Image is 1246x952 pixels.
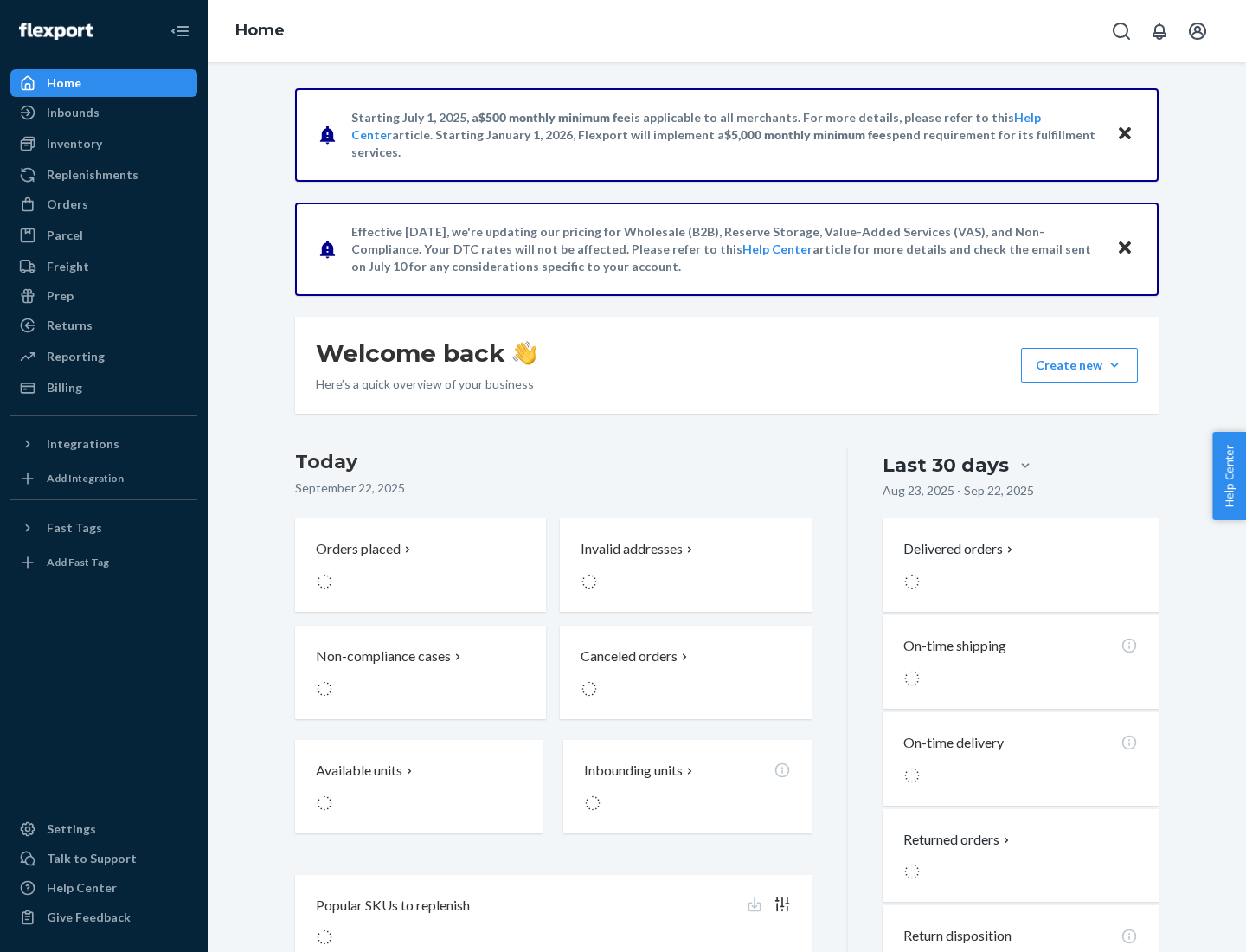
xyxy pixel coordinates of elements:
a: Add Fast Tag [10,549,197,576]
a: Home [10,69,197,97]
div: Integrations [47,435,119,453]
div: Fast Tags [47,519,102,537]
button: Delivered orders [903,539,1017,559]
div: Reporting [47,348,105,365]
a: Talk to Support [10,845,197,872]
div: Add Integration [47,471,124,486]
div: Talk to Support [47,850,137,867]
a: Home [235,21,285,40]
img: Flexport logo [19,23,93,40]
p: Inbounding units [584,761,683,781]
button: Non-compliance cases [295,626,546,719]
a: Freight [10,253,197,280]
a: Help Center [10,874,197,902]
div: Freight [47,258,89,275]
button: Open notifications [1142,14,1177,48]
div: Give Feedback [47,909,131,926]
h1: Welcome back [316,338,536,369]
div: Help Center [47,879,117,897]
div: Returns [47,317,93,334]
button: Close [1114,236,1136,261]
a: Billing [10,374,197,402]
button: Inbounding units [563,740,811,833]
div: Replenishments [47,166,138,183]
button: Returned orders [903,830,1013,850]
ol: breadcrumbs [222,6,299,56]
p: Aug 23, 2025 - Sep 22, 2025 [883,482,1034,499]
a: Returns [10,312,197,339]
button: Open Search Box [1104,14,1139,48]
p: On-time shipping [903,636,1006,656]
div: Parcel [47,227,83,244]
a: Help Center [742,241,812,256]
p: Popular SKUs to replenish [316,896,470,916]
button: Give Feedback [10,904,197,931]
div: Billing [47,379,82,396]
button: Available units [295,740,543,833]
div: Inventory [47,135,102,152]
a: Reporting [10,343,197,370]
a: Settings [10,815,197,843]
a: Inbounds [10,99,197,126]
p: Here’s a quick overview of your business [316,376,536,393]
div: Settings [47,820,96,838]
img: hand-wave emoji [512,341,536,365]
span: $5,000 monthly minimum fee [724,127,886,142]
div: Orders [47,196,88,213]
p: Orders placed [316,539,401,559]
div: Last 30 days [883,452,1009,479]
h3: Today [295,448,812,476]
p: On-time delivery [903,733,1004,753]
div: Home [47,74,81,92]
button: Help Center [1212,432,1246,520]
div: Prep [47,287,74,305]
a: Replenishments [10,161,197,189]
a: Inventory [10,130,197,158]
a: Orders [10,190,197,218]
p: Non-compliance cases [316,646,451,666]
button: Integrations [10,430,197,458]
button: Open account menu [1180,14,1215,48]
a: Parcel [10,222,197,249]
p: September 22, 2025 [295,479,812,497]
button: Orders placed [295,518,546,612]
button: Close [1114,122,1136,147]
p: Return disposition [903,926,1012,946]
a: Add Integration [10,465,197,492]
button: Create new [1021,348,1138,383]
button: Fast Tags [10,514,197,542]
a: Prep [10,282,197,310]
p: Invalid addresses [581,539,683,559]
span: $500 monthly minimum fee [478,110,631,125]
button: Canceled orders [560,626,811,719]
div: Inbounds [47,104,100,121]
p: Effective [DATE], we're updating our pricing for Wholesale (B2B), Reserve Storage, Value-Added Se... [351,223,1100,275]
button: Close Navigation [163,14,197,48]
div: Add Fast Tag [47,555,109,569]
p: Available units [316,761,402,781]
p: Starting July 1, 2025, a is applicable to all merchants. For more details, please refer to this a... [351,109,1100,161]
button: Invalid addresses [560,518,811,612]
p: Canceled orders [581,646,678,666]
